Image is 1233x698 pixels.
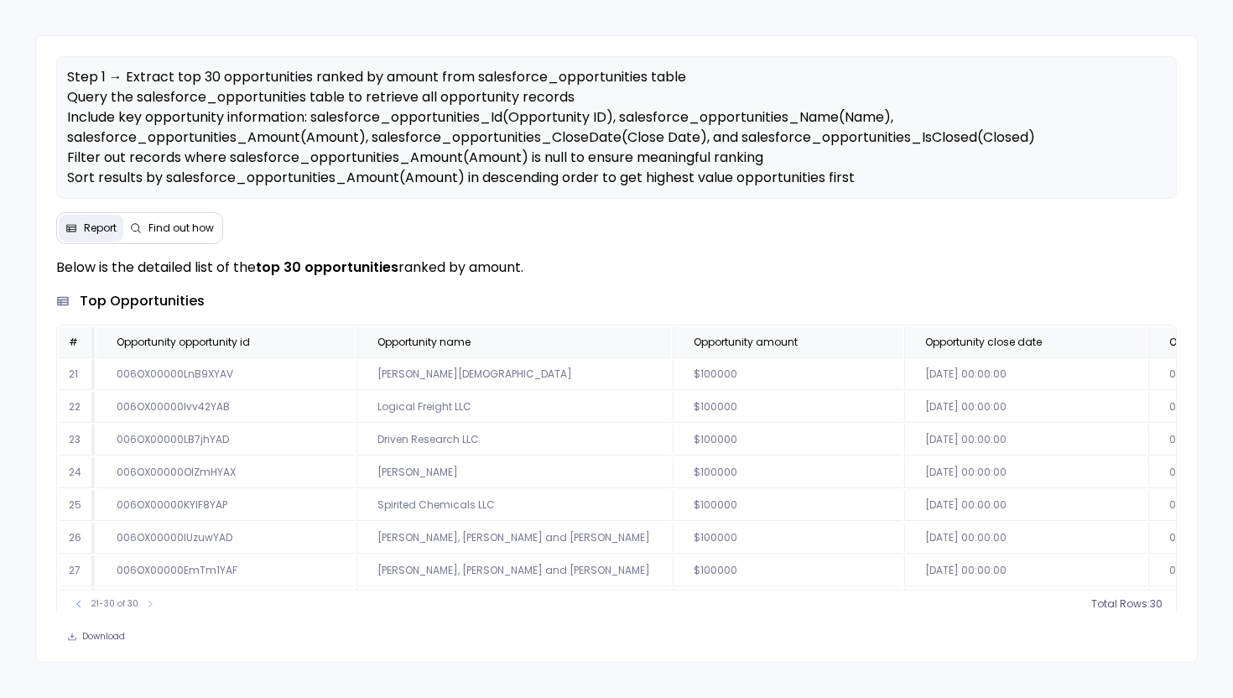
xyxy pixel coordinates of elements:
[356,359,671,390] td: [PERSON_NAME][DEMOGRAPHIC_DATA]
[904,490,1147,521] td: [DATE] 00:00:00
[59,359,95,390] td: 21
[356,523,671,554] td: [PERSON_NAME], [PERSON_NAME] and [PERSON_NAME]
[673,359,903,390] td: $100000
[96,457,355,488] td: 006OX00000OIZmHYAX
[80,291,205,311] span: top opportunities
[904,555,1147,586] td: [DATE] 00:00:00
[356,457,671,488] td: [PERSON_NAME]
[148,221,214,235] span: Find out how
[904,359,1147,390] td: [DATE] 00:00:00
[673,490,903,521] td: $100000
[69,335,78,349] span: #
[673,523,903,554] td: $100000
[84,221,117,235] span: Report
[673,588,903,619] td: $99000
[96,588,355,619] td: 006OX00000Bgi1XYAR
[256,258,398,277] strong: top 30 opportunities
[356,588,671,619] td: [PERSON_NAME]
[904,457,1147,488] td: [DATE] 00:00:00
[82,631,125,643] span: Download
[56,258,1178,278] p: Below is the detailed list of the ranked by amount.
[904,392,1147,423] td: [DATE] 00:00:00
[96,555,355,586] td: 006OX00000EmTm1YAF
[59,215,123,242] button: Report
[356,425,671,456] td: Driven Research LLC
[56,625,136,649] button: Download
[59,425,95,456] td: 23
[673,392,903,423] td: $100000
[673,457,903,488] td: $100000
[96,359,355,390] td: 006OX00000LnB9XYAV
[904,588,1147,619] td: [DATE] 00:00:00
[673,425,903,456] td: $100000
[1150,597,1163,611] span: 30
[96,425,355,456] td: 006OX00000LB7jhYAD
[904,425,1147,456] td: [DATE] 00:00:00
[59,523,95,554] td: 26
[123,215,221,242] button: Find out how
[96,490,355,521] td: 006OX00000KYIF8YAP
[59,555,95,586] td: 27
[59,588,95,619] td: 28
[694,336,798,349] span: Opportunity amount
[356,490,671,521] td: Spirited Chemicals LLC
[673,555,903,586] td: $100000
[356,392,671,423] td: Logical Freight LLC
[91,597,138,611] span: 21-30 of 30
[377,336,471,349] span: Opportunity name
[59,490,95,521] td: 25
[59,457,95,488] td: 24
[96,523,355,554] td: 006OX00000IUzuwYAD
[117,336,250,349] span: Opportunity opportunity id
[925,336,1042,349] span: Opportunity close date
[356,555,671,586] td: [PERSON_NAME], [PERSON_NAME] and [PERSON_NAME]
[96,392,355,423] td: 006OX00000Ivv42YAB
[904,523,1147,554] td: [DATE] 00:00:00
[1091,597,1150,611] span: Total Rows:
[59,392,95,423] td: 22
[67,67,1035,227] span: Step 1 → Extract top 30 opportunities ranked by amount from salesforce_opportunities table Query ...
